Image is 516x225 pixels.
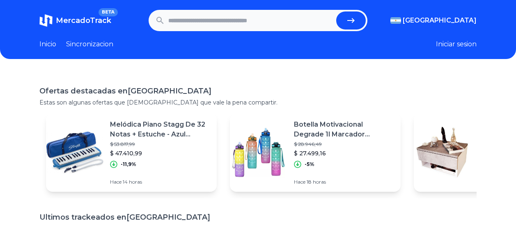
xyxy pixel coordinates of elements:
[294,149,394,157] p: $ 27.499,16
[414,124,471,181] img: Featured image
[46,113,217,192] a: Featured imageMelódica Piano Stagg De 32 Notas + Estuche - Azul Melosta32$ 53.817,99$ 47.410,99-1...
[39,14,53,27] img: MercadoTrack
[294,179,394,185] p: Hace 18 horas
[46,124,103,181] img: Featured image
[294,141,394,148] p: $ 28.946,49
[39,98,477,107] p: Estas son algunas ofertas que [DEMOGRAPHIC_DATA] que vale la pena compartir.
[110,120,210,139] p: Melódica Piano Stagg De 32 Notas + Estuche - Azul Melosta32
[121,161,136,168] p: -11,9%
[230,124,287,181] img: Featured image
[110,149,210,157] p: $ 47.410,99
[403,16,477,25] span: [GEOGRAPHIC_DATA]
[110,179,210,185] p: Hace 14 horas
[39,211,477,223] h1: Ultimos trackeados en [GEOGRAPHIC_DATA]
[99,8,118,16] span: BETA
[390,16,477,25] button: [GEOGRAPHIC_DATA]
[56,16,111,25] span: MercadoTrack
[436,39,477,49] button: Iniciar sesion
[294,120,394,139] p: Botella Motivacional Degrade 1l Marcador [GEOGRAPHIC_DATA]
[39,14,111,27] a: MercadoTrackBETA
[110,141,210,148] p: $ 53.817,99
[39,85,477,97] h1: Ofertas destacadas en [GEOGRAPHIC_DATA]
[66,39,113,49] a: Sincronizacion
[230,113,401,192] a: Featured imageBotella Motivacional Degrade 1l Marcador [GEOGRAPHIC_DATA]$ 28.946,49$ 27.499,16-5%...
[390,17,401,24] img: Argentina
[39,39,56,49] a: Inicio
[305,161,314,168] p: -5%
